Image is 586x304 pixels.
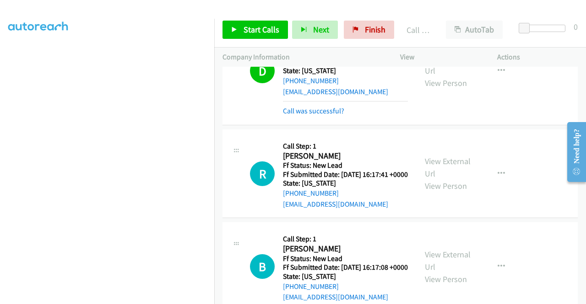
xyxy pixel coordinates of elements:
[283,235,408,244] h5: Call Step: 1
[250,161,275,186] h1: R
[283,179,408,188] h5: State: [US_STATE]
[283,263,408,272] h5: Ff Submitted Date: [DATE] 16:17:08 +0000
[425,156,471,179] a: View External Url
[283,254,408,263] h5: Ff Status: New Lead
[560,116,586,188] iframe: Resource Center
[425,274,467,284] a: View Person
[283,76,339,85] a: [PHONE_NUMBER]
[365,24,385,35] span: Finish
[283,161,408,170] h5: Ff Status: New Lead
[523,25,565,32] div: Delay between calls (in seconds)
[292,21,338,39] button: Next
[244,24,279,35] span: Start Calls
[283,244,408,254] h2: [PERSON_NAME]
[250,254,275,279] h1: B
[283,142,408,151] h5: Call Step: 1
[400,52,481,63] p: View
[283,66,408,75] h5: State: [US_STATE]
[283,282,339,291] a: [PHONE_NUMBER]
[446,21,503,39] button: AutoTab
[250,59,275,83] h1: D
[283,200,388,208] a: [EMAIL_ADDRESS][DOMAIN_NAME]
[425,78,467,88] a: View Person
[283,189,339,197] a: [PHONE_NUMBER]
[222,21,288,39] a: Start Calls
[313,24,329,35] span: Next
[222,52,384,63] p: Company Information
[344,21,394,39] a: Finish
[407,24,429,36] p: Call Completed
[283,293,388,301] a: [EMAIL_ADDRESS][DOMAIN_NAME]
[283,272,408,281] h5: State: [US_STATE]
[574,21,578,33] div: 0
[283,107,344,115] a: Call was successful?
[497,52,578,63] p: Actions
[283,170,408,179] h5: Ff Submitted Date: [DATE] 16:17:41 +0000
[250,161,275,186] div: The call is yet to be attempted
[250,254,275,279] div: The call is yet to be attempted
[283,87,388,96] a: [EMAIL_ADDRESS][DOMAIN_NAME]
[283,151,408,161] h2: [PERSON_NAME]
[425,181,467,191] a: View Person
[425,249,471,272] a: View External Url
